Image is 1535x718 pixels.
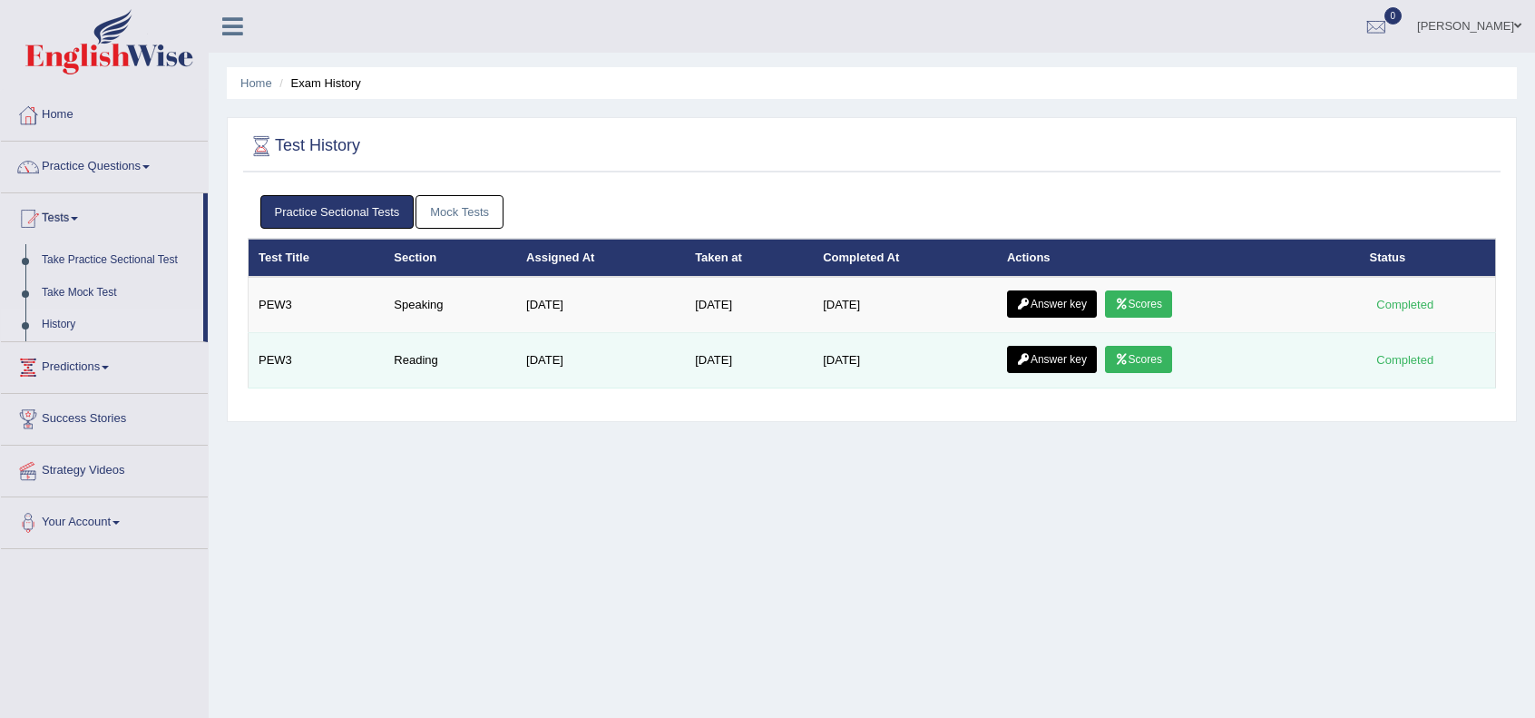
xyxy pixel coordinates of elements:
h2: Test History [248,133,360,160]
td: Speaking [384,277,516,333]
td: [DATE] [813,277,997,333]
a: Answer key [1007,346,1097,373]
a: Scores [1105,290,1172,318]
th: Completed At [813,239,997,277]
a: Tests [1,193,203,239]
th: Actions [997,239,1360,277]
th: Section [384,239,516,277]
td: Reading [384,333,516,389]
span: 0 [1384,7,1403,25]
a: History [34,309,203,341]
a: Home [1,90,208,135]
td: [DATE] [516,277,685,333]
td: [DATE] [685,277,813,333]
th: Assigned At [516,239,685,277]
td: PEW3 [249,333,385,389]
td: [DATE] [685,333,813,389]
a: Take Mock Test [34,277,203,310]
a: Home [240,76,272,90]
th: Test Title [249,239,385,277]
a: Practice Questions [1,142,208,187]
td: [DATE] [813,333,997,389]
a: Scores [1105,346,1172,373]
a: Take Practice Sectional Test [34,244,203,277]
th: Status [1360,239,1496,277]
td: PEW3 [249,277,385,333]
a: Practice Sectional Tests [260,195,415,229]
th: Taken at [685,239,813,277]
td: [DATE] [516,333,685,389]
a: Your Account [1,497,208,543]
li: Exam History [275,74,361,92]
div: Completed [1370,350,1441,369]
a: Strategy Videos [1,446,208,491]
a: Mock Tests [416,195,504,229]
div: Completed [1370,295,1441,314]
a: Predictions [1,342,208,388]
a: Answer key [1007,290,1097,318]
a: Success Stories [1,394,208,439]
